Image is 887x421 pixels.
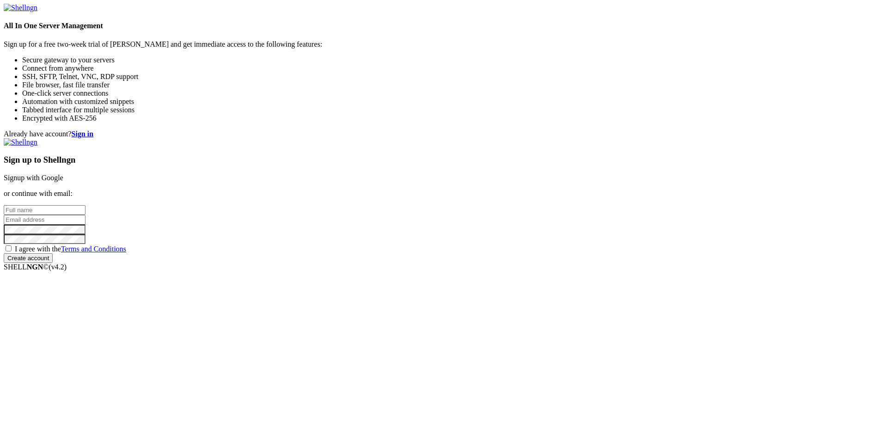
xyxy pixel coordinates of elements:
div: Already have account? [4,130,883,138]
b: NGN [27,263,43,271]
li: Secure gateway to your servers [22,56,883,64]
a: Signup with Google [4,174,63,182]
span: I agree with the [15,245,126,253]
p: or continue with email: [4,189,883,198]
li: SSH, SFTP, Telnet, VNC, RDP support [22,73,883,81]
li: Tabbed interface for multiple sessions [22,106,883,114]
input: Full name [4,205,85,215]
input: I agree with theTerms and Conditions [6,245,12,251]
img: Shellngn [4,138,37,146]
li: Automation with customized snippets [22,98,883,106]
li: One-click server connections [22,89,883,98]
span: 4.2.0 [49,263,67,271]
h4: All In One Server Management [4,22,883,30]
span: SHELL © [4,263,67,271]
p: Sign up for a free two-week trial of [PERSON_NAME] and get immediate access to the following feat... [4,40,883,49]
li: Connect from anywhere [22,64,883,73]
img: Shellngn [4,4,37,12]
h3: Sign up to Shellngn [4,155,883,165]
input: Email address [4,215,85,225]
a: Terms and Conditions [61,245,126,253]
input: Create account [4,253,53,263]
li: File browser, fast file transfer [22,81,883,89]
a: Sign in [72,130,94,138]
li: Encrypted with AES-256 [22,114,883,122]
